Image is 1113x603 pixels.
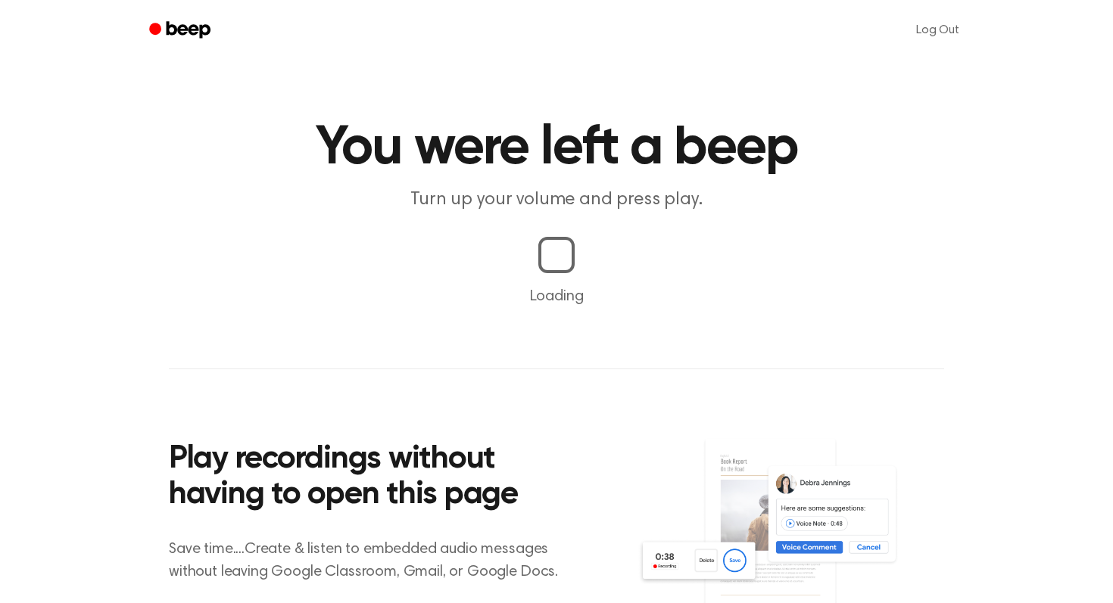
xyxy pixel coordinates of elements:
[266,188,847,213] p: Turn up your volume and press play.
[901,12,974,48] a: Log Out
[169,121,944,176] h1: You were left a beep
[139,16,224,45] a: Beep
[169,442,577,514] h2: Play recordings without having to open this page
[169,538,577,583] p: Save time....Create & listen to embedded audio messages without leaving Google Classroom, Gmail, ...
[18,285,1095,308] p: Loading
